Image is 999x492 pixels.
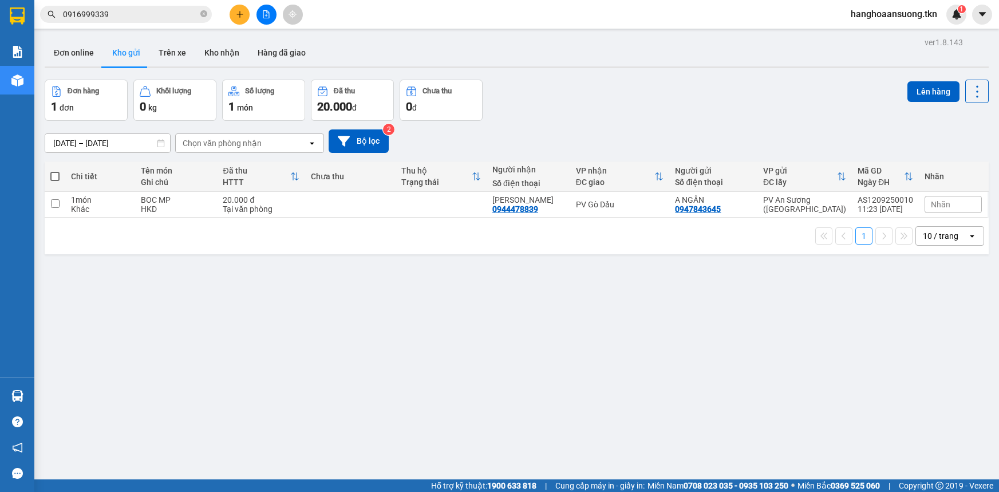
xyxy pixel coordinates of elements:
div: Số điện thoại [675,178,752,187]
button: Đơn online [45,39,103,66]
span: question-circle [12,416,23,427]
div: 20.000 đ [223,195,299,204]
span: 20.000 [317,100,352,113]
span: search [48,10,56,18]
button: Chưa thu0đ [400,80,483,121]
span: món [237,103,253,112]
div: Ghi chú [141,178,211,187]
span: caret-down [977,9,988,19]
span: message [12,468,23,479]
span: aim [289,10,297,18]
span: | [545,479,547,492]
th: Toggle SortBy [396,162,487,192]
div: Khối lượng [156,87,191,95]
span: ⚪️ [791,483,795,488]
img: solution-icon [11,46,23,58]
button: caret-down [972,5,992,25]
div: HKD [141,204,211,214]
sup: 2 [383,124,394,135]
div: Tại văn phòng [223,204,299,214]
strong: 0369 525 060 [831,481,880,490]
span: Nhãn [931,200,950,209]
div: Số lượng [245,87,274,95]
div: ĐC giao [576,178,655,187]
button: Kho nhận [195,39,248,66]
button: aim [283,5,303,25]
span: 1 [51,100,57,113]
img: logo-vxr [10,7,25,25]
div: 0947843645 [675,204,721,214]
div: Người nhận [492,165,564,174]
div: 10 / trang [923,230,958,242]
div: ĐC lấy [763,178,837,187]
button: 1 [855,227,872,245]
th: Toggle SortBy [757,162,852,192]
div: BOC MP [141,195,211,204]
div: ver 1.8.143 [925,36,963,49]
button: Khối lượng0kg [133,80,216,121]
button: Bộ lọc [329,129,389,153]
strong: 1900 633 818 [487,481,536,490]
sup: 1 [958,5,966,13]
div: Mã GD [858,166,904,175]
div: Tên món [141,166,211,175]
span: kg [148,103,157,112]
div: Số điện thoại [492,179,564,188]
div: 0944478839 [492,204,538,214]
img: warehouse-icon [11,390,23,402]
div: PV Gò Dầu [576,200,664,209]
div: PV An Sương ([GEOGRAPHIC_DATA]) [763,195,846,214]
button: plus [230,5,250,25]
span: Miền Nam [647,479,788,492]
div: Khác [71,204,129,214]
span: 1 [959,5,964,13]
div: CHI PHAN [492,195,564,204]
span: 0 [140,100,146,113]
div: Đã thu [334,87,355,95]
div: Thu hộ [401,166,472,175]
span: Cung cấp máy in - giấy in: [555,479,645,492]
div: Nhãn [925,172,982,181]
button: file-add [256,5,277,25]
button: Trên xe [149,39,195,66]
img: icon-new-feature [951,9,962,19]
th: Toggle SortBy [570,162,670,192]
span: đơn [60,103,74,112]
div: Người gửi [675,166,752,175]
div: Chưa thu [422,87,452,95]
div: Ngày ĐH [858,178,904,187]
strong: 0708 023 035 - 0935 103 250 [684,481,788,490]
span: plus [236,10,244,18]
button: Hàng đã giao [248,39,315,66]
svg: open [968,231,977,241]
div: A NGÂN [675,195,752,204]
div: 11:23 [DATE] [858,204,913,214]
span: copyright [935,482,943,490]
span: | [889,479,890,492]
div: Chọn văn phòng nhận [183,137,262,149]
span: close-circle [200,9,207,20]
div: Chưa thu [311,172,390,181]
div: VP gửi [763,166,837,175]
button: Số lượng1món [222,80,305,121]
span: file-add [262,10,270,18]
div: HTTT [223,178,290,187]
span: Hỗ trợ kỹ thuật: [431,479,536,492]
button: Đơn hàng1đơn [45,80,128,121]
span: 1 [228,100,235,113]
span: close-circle [200,10,207,17]
button: Đã thu20.000đ [311,80,394,121]
th: Toggle SortBy [852,162,919,192]
span: hanghoaansuong.tkn [842,7,946,21]
button: Lên hàng [907,81,959,102]
button: Kho gửi [103,39,149,66]
input: Tìm tên, số ĐT hoặc mã đơn [63,8,198,21]
span: đ [412,103,417,112]
svg: open [307,139,317,148]
div: 1 món [71,195,129,204]
span: đ [352,103,357,112]
th: Toggle SortBy [217,162,305,192]
div: Đã thu [223,166,290,175]
span: Miền Bắc [797,479,880,492]
div: Trạng thái [401,178,472,187]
